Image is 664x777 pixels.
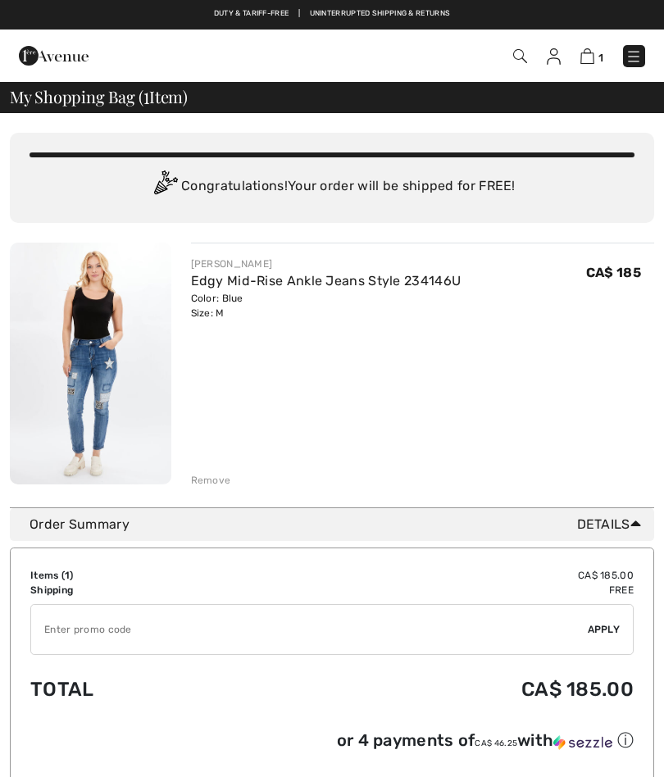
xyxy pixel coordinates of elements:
td: Free [248,583,634,598]
input: Promo code [31,605,588,654]
div: Color: Blue Size: M [191,291,462,320]
td: Items ( ) [30,568,248,583]
img: Menu [625,48,642,65]
img: Congratulation2.svg [148,170,181,203]
a: 1ère Avenue [19,47,89,62]
a: 1 [580,46,603,66]
span: CA$ 185 [586,265,641,280]
span: 1 [65,570,70,581]
span: Apply [588,622,621,637]
img: Search [513,49,527,63]
div: Congratulations! Your order will be shipped for FREE! [30,170,634,203]
div: or 4 payments ofCA$ 46.25withSezzle Click to learn more about Sezzle [30,729,634,757]
span: 1 [143,84,149,106]
span: Details [577,515,648,534]
img: Shopping Bag [580,48,594,64]
div: Remove [191,473,231,488]
img: Edgy Mid-Rise Ankle Jeans Style 234146U [10,243,171,484]
span: 1 [598,52,603,64]
img: My Info [547,48,561,65]
td: Total [30,661,248,717]
td: Shipping [30,583,248,598]
div: or 4 payments of with [337,729,634,752]
div: [PERSON_NAME] [191,257,462,271]
td: CA$ 185.00 [248,568,634,583]
span: CA$ 46.25 [475,738,517,748]
td: CA$ 185.00 [248,661,634,717]
img: Sezzle [553,735,612,750]
a: Edgy Mid-Rise Ankle Jeans Style 234146U [191,273,462,289]
div: Order Summary [30,515,648,534]
span: My Shopping Bag ( Item) [10,89,188,105]
img: 1ère Avenue [19,39,89,72]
